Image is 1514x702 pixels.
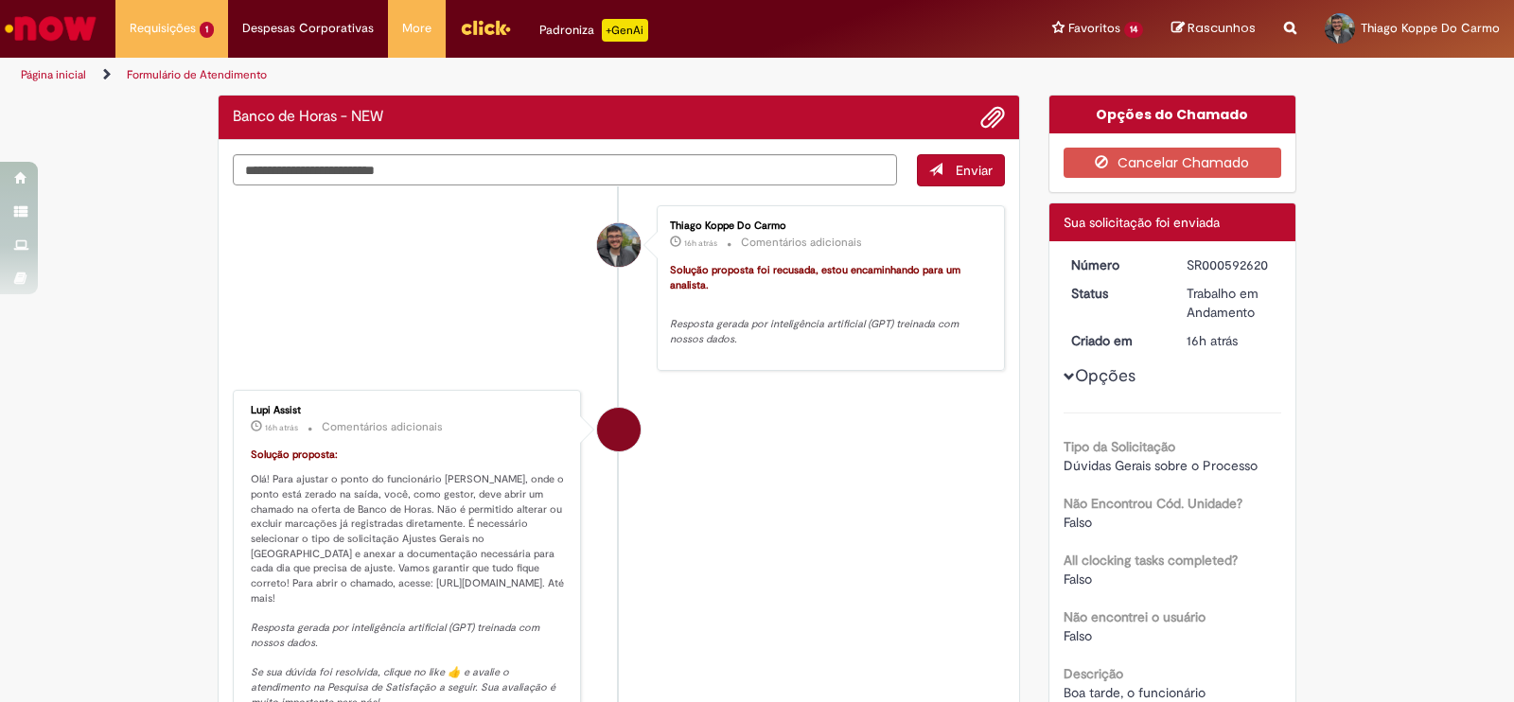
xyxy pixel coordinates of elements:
[1057,255,1173,274] dt: Número
[251,448,338,462] font: Solução proposta:
[1361,20,1500,36] span: Thiago Koppe Do Carmo
[1064,495,1242,512] b: Não Encontrou Cód. Unidade?
[670,220,985,232] div: Thiago Koppe Do Carmo
[460,13,511,42] img: click_logo_yellow_360x200.png
[200,22,214,38] span: 1
[741,235,862,251] small: Comentários adicionais
[602,19,648,42] p: +GenAi
[1064,514,1092,531] span: Falso
[1064,148,1282,178] button: Cancelar Chamado
[684,237,717,249] time: 29/09/2025 17:25:31
[402,19,431,38] span: More
[1124,22,1143,38] span: 14
[1188,19,1256,37] span: Rascunhos
[2,9,99,47] img: ServiceNow
[1064,627,1092,644] span: Falso
[251,405,566,416] div: Lupi Assist
[1064,608,1206,625] b: Não encontrei o usuário
[539,19,648,42] div: Padroniza
[1057,331,1173,350] dt: Criado em
[1064,665,1123,682] b: Descrição
[265,422,298,433] time: 29/09/2025 17:25:18
[1064,457,1258,474] span: Dúvidas Gerais sobre o Processo
[1187,331,1275,350] div: 29/09/2025 18:25:10
[1187,332,1238,349] span: 16h atrás
[1064,552,1238,569] b: All clocking tasks completed?
[956,162,993,179] span: Enviar
[670,317,961,346] em: Resposta gerada por inteligência artificial (GPT) treinada com nossos dados.
[21,67,86,82] a: Página inicial
[130,19,196,38] span: Requisições
[1171,20,1256,38] a: Rascunhos
[597,223,641,267] div: Thiago Koppe Do Carmo
[242,19,374,38] span: Despesas Corporativas
[670,263,963,292] font: Solução proposta foi recusada, estou encaminhando para um analista.
[917,154,1005,186] button: Enviar
[1068,19,1120,38] span: Favoritos
[233,154,897,186] textarea: Digite sua mensagem aqui...
[233,109,383,126] h2: Banco de Horas - NEW Histórico de tíquete
[1064,214,1220,231] span: Sua solicitação foi enviada
[1064,438,1175,455] b: Tipo da Solicitação
[1049,96,1296,133] div: Opções do Chamado
[980,105,1005,130] button: Adicionar anexos
[1064,570,1092,588] span: Falso
[1187,284,1275,322] div: Trabalho em Andamento
[14,58,995,93] ul: Trilhas de página
[684,237,717,249] span: 16h atrás
[127,67,267,82] a: Formulário de Atendimento
[597,408,641,451] div: Lupi Assist
[1187,332,1238,349] time: 29/09/2025 17:25:10
[1187,255,1275,274] div: SR000592620
[322,419,443,435] small: Comentários adicionais
[1057,284,1173,303] dt: Status
[265,422,298,433] span: 16h atrás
